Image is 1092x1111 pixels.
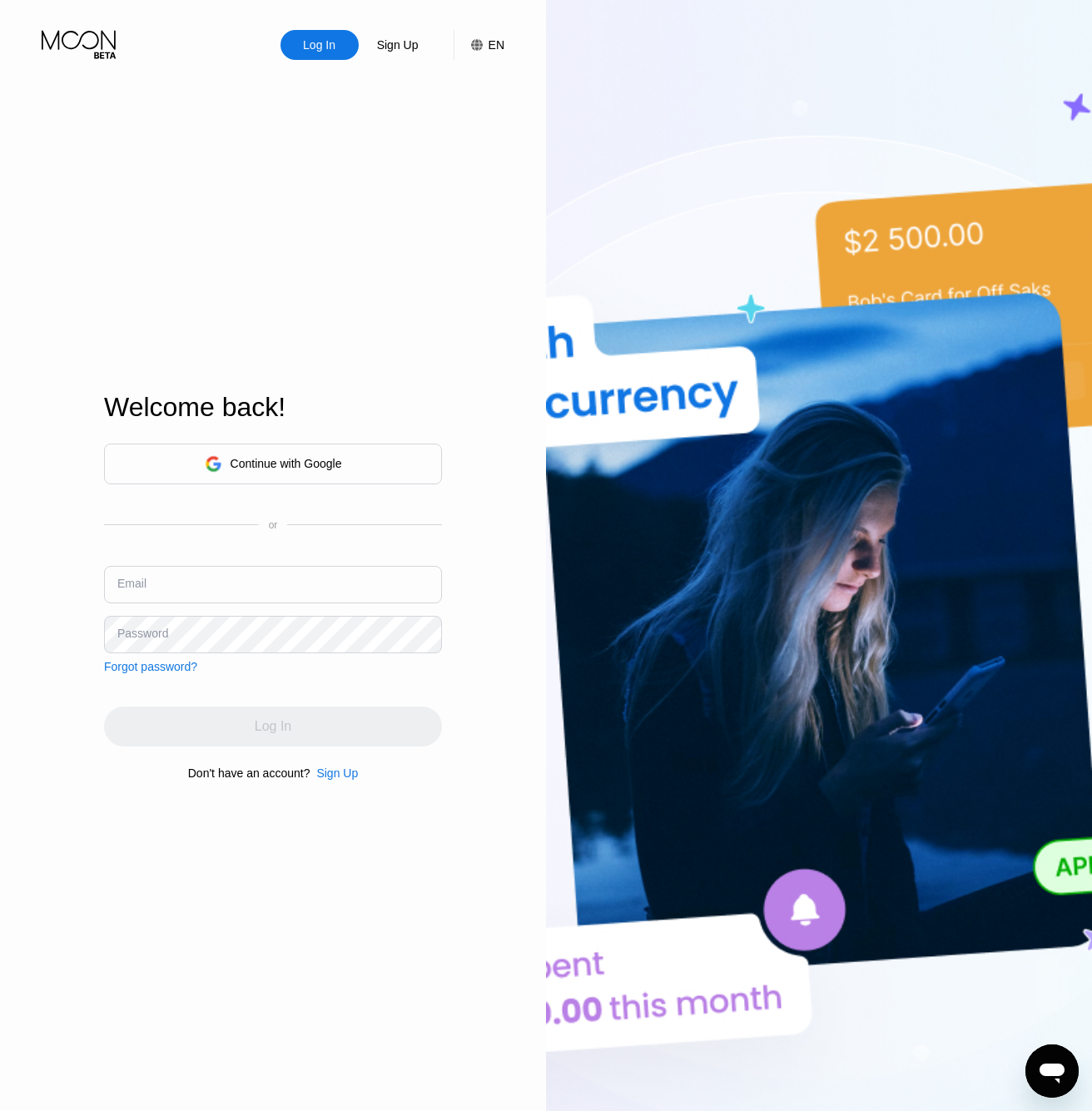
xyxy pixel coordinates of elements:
div: Forgot password? [104,660,197,673]
div: Sign Up [375,37,420,53]
div: Sign Up [359,30,437,60]
div: Don't have an account? [188,766,310,780]
div: EN [454,30,504,60]
div: Welcome back! [104,392,442,423]
div: Log In [301,37,337,53]
div: Log In [280,30,359,60]
div: Email [117,577,146,590]
div: EN [489,38,504,52]
div: Sign Up [310,766,358,780]
div: Password [117,627,168,640]
div: Sign Up [316,766,358,780]
div: or [269,519,278,531]
div: Continue with Google [231,457,342,470]
div: Continue with Google [104,444,442,484]
iframe: Bouton de lancement de la fenêtre de messagerie [1025,1044,1079,1098]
